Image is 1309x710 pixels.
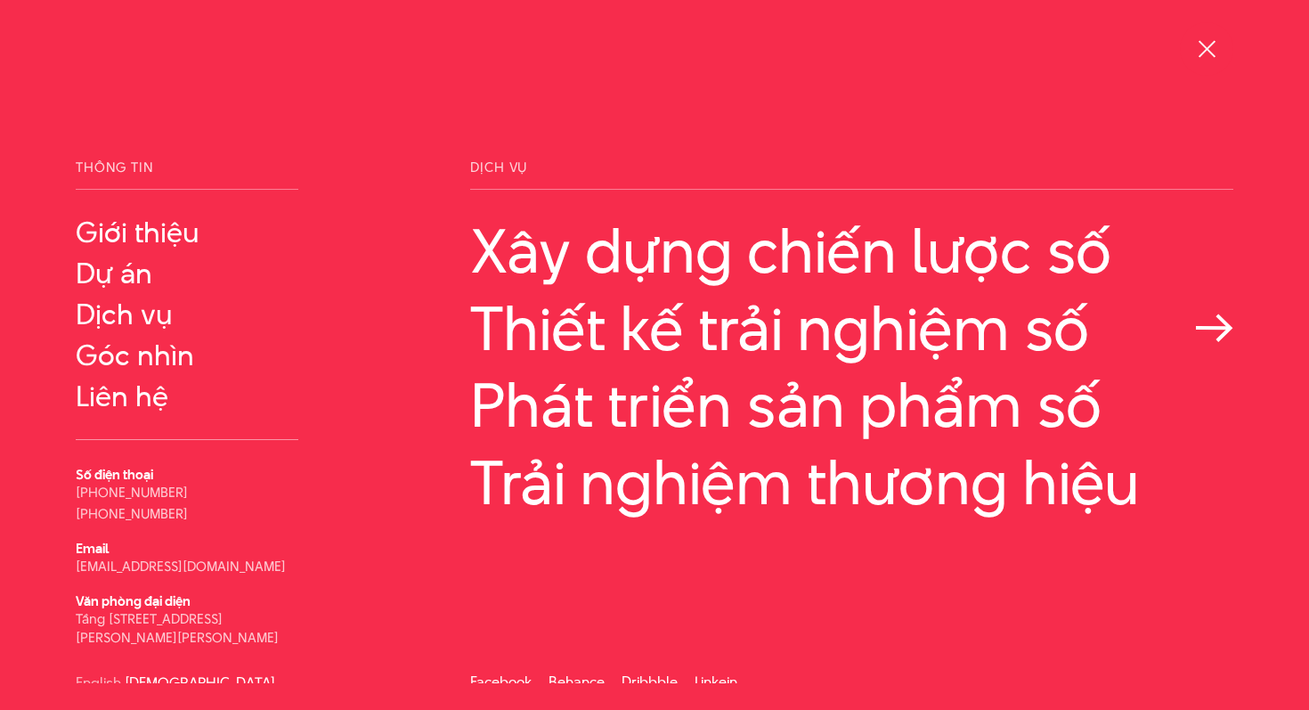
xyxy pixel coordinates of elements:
a: Dịch vụ [76,298,298,331]
a: Linkein [695,672,737,692]
b: Email [76,539,109,558]
a: Góc nhìn [76,339,298,371]
a: [PHONE_NUMBER] [76,483,188,502]
span: Dịch vụ [470,160,1233,190]
a: Thiết kế trải nghiệm số [470,294,1233,363]
a: Giới thiệu [76,216,298,249]
a: Dự án [76,257,298,290]
p: Tầng [STREET_ADDRESS][PERSON_NAME][PERSON_NAME] [76,609,298,647]
a: [EMAIL_ADDRESS][DOMAIN_NAME] [76,557,286,575]
a: Behance [549,672,605,692]
a: Dribbble [622,672,678,692]
a: [PHONE_NUMBER] [76,504,188,523]
a: [DEMOGRAPHIC_DATA] [125,676,275,690]
span: Thông tin [76,160,298,190]
a: Xây dựng chiến lược số [470,216,1233,285]
b: Số điện thoại [76,465,153,484]
a: English [76,676,121,690]
a: Trải nghiệm thương hiệu [470,448,1233,517]
b: Văn phòng đại diện [76,592,191,610]
a: Facebook [470,672,532,692]
a: Liên hệ [76,380,298,412]
a: Phát triển sản phẩm số [470,371,1233,439]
